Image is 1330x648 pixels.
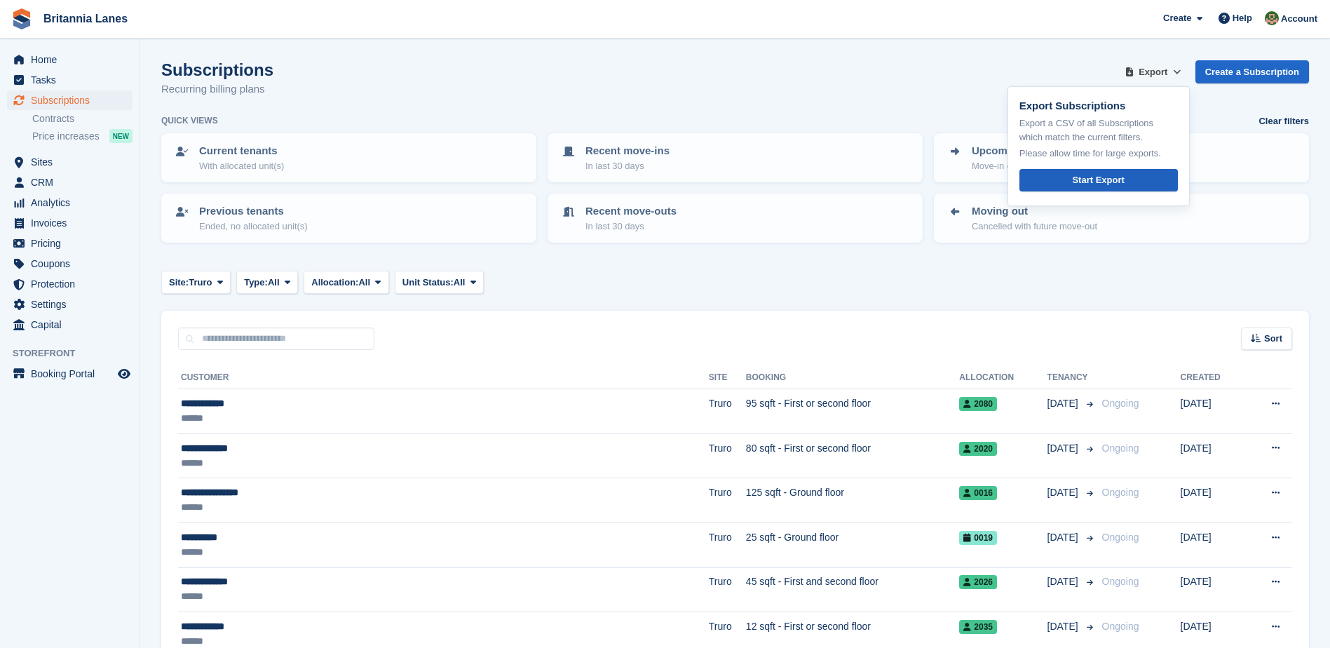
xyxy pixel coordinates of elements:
[1102,576,1139,587] span: Ongoing
[7,50,133,69] a: menu
[1181,367,1245,389] th: Created
[7,213,133,233] a: menu
[709,433,746,478] td: Truro
[1047,619,1081,634] span: [DATE]
[585,159,670,173] p: In last 30 days
[585,203,677,220] p: Recent move-outs
[395,271,484,294] button: Unit Status: All
[1047,530,1081,545] span: [DATE]
[7,234,133,253] a: menu
[1181,478,1245,523] td: [DATE]
[268,276,280,290] span: All
[1181,433,1245,478] td: [DATE]
[1163,11,1191,25] span: Create
[746,522,959,567] td: 25 sqft - Ground floor
[32,130,100,143] span: Price increases
[1102,532,1139,543] span: Ongoing
[454,276,466,290] span: All
[746,389,959,434] td: 95 sqft - First or second floor
[709,389,746,434] td: Truro
[746,433,959,478] td: 80 sqft - First or second floor
[959,620,997,634] span: 2035
[358,276,370,290] span: All
[31,274,115,294] span: Protection
[31,152,115,172] span: Sites
[709,522,746,567] td: Truro
[959,531,997,545] span: 0019
[972,220,1097,234] p: Cancelled with future move-out
[1047,367,1097,389] th: Tenancy
[1258,114,1309,128] a: Clear filters
[959,575,997,589] span: 2026
[199,159,284,173] p: With allocated unit(s)
[161,271,231,294] button: Site: Truro
[161,60,273,79] h1: Subscriptions
[935,135,1308,181] a: Upcoming move-ins Move-in date > [DATE]
[304,271,389,294] button: Allocation: All
[38,7,133,30] a: Britannia Lanes
[7,70,133,90] a: menu
[709,478,746,523] td: Truro
[746,367,959,389] th: Booking
[1047,396,1081,411] span: [DATE]
[7,315,133,335] a: menu
[1019,116,1178,144] p: Export a CSV of all Subscriptions which match the current filters.
[311,276,358,290] span: Allocation:
[13,346,140,360] span: Storefront
[1181,522,1245,567] td: [DATE]
[178,367,709,389] th: Customer
[1233,11,1252,25] span: Help
[31,295,115,314] span: Settings
[32,112,133,126] a: Contracts
[402,276,454,290] span: Unit Status:
[1019,98,1178,114] p: Export Subscriptions
[1019,147,1178,161] p: Please allow time for large exports.
[11,8,32,29] img: stora-icon-8386f47178a22dfd0bd8f6a31ec36ba5ce8667c1dd55bd0f319d3a0aa187defe.svg
[1281,12,1317,26] span: Account
[31,234,115,253] span: Pricing
[1139,65,1167,79] span: Export
[959,397,997,411] span: 2080
[1265,11,1279,25] img: Sam Wooldridge
[959,442,997,456] span: 2020
[199,203,308,220] p: Previous tenants
[972,203,1097,220] p: Moving out
[31,364,115,384] span: Booking Portal
[161,114,218,127] h6: Quick views
[1047,574,1081,589] span: [DATE]
[972,143,1072,159] p: Upcoming move-ins
[189,276,212,290] span: Truro
[1122,60,1184,83] button: Export
[199,220,308,234] p: Ended, no allocated unit(s)
[31,90,115,110] span: Subscriptions
[1102,443,1139,454] span: Ongoing
[585,220,677,234] p: In last 30 days
[935,195,1308,241] a: Moving out Cancelled with future move-out
[31,50,115,69] span: Home
[972,159,1072,173] p: Move-in date > [DATE]
[199,143,284,159] p: Current tenants
[244,276,268,290] span: Type:
[1047,485,1081,500] span: [DATE]
[1181,389,1245,434] td: [DATE]
[163,195,535,241] a: Previous tenants Ended, no allocated unit(s)
[549,195,921,241] a: Recent move-outs In last 30 days
[585,143,670,159] p: Recent move-ins
[169,276,189,290] span: Site:
[7,274,133,294] a: menu
[116,365,133,382] a: Preview store
[109,129,133,143] div: NEW
[1047,441,1081,456] span: [DATE]
[31,213,115,233] span: Invoices
[32,128,133,144] a: Price increases NEW
[1102,487,1139,498] span: Ongoing
[959,367,1047,389] th: Allocation
[161,81,273,97] p: Recurring billing plans
[959,486,997,500] span: 0016
[709,367,746,389] th: Site
[31,254,115,274] span: Coupons
[31,193,115,212] span: Analytics
[7,90,133,110] a: menu
[7,193,133,212] a: menu
[31,173,115,192] span: CRM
